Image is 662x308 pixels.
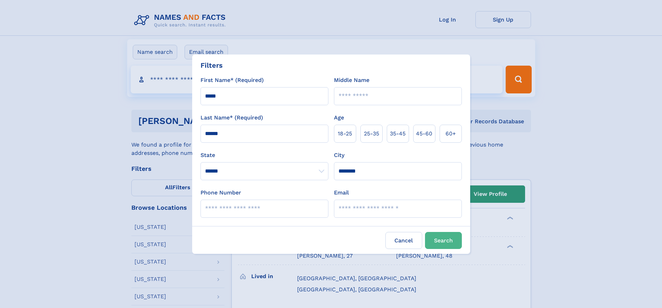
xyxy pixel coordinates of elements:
[334,189,349,197] label: Email
[334,76,369,84] label: Middle Name
[364,130,379,138] span: 25‑35
[201,151,328,159] label: State
[201,76,264,84] label: First Name* (Required)
[416,130,432,138] span: 45‑60
[390,130,406,138] span: 35‑45
[338,130,352,138] span: 18‑25
[385,232,422,249] label: Cancel
[425,232,462,249] button: Search
[201,114,263,122] label: Last Name* (Required)
[201,189,241,197] label: Phone Number
[334,114,344,122] label: Age
[446,130,456,138] span: 60+
[201,60,223,70] div: Filters
[334,151,344,159] label: City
